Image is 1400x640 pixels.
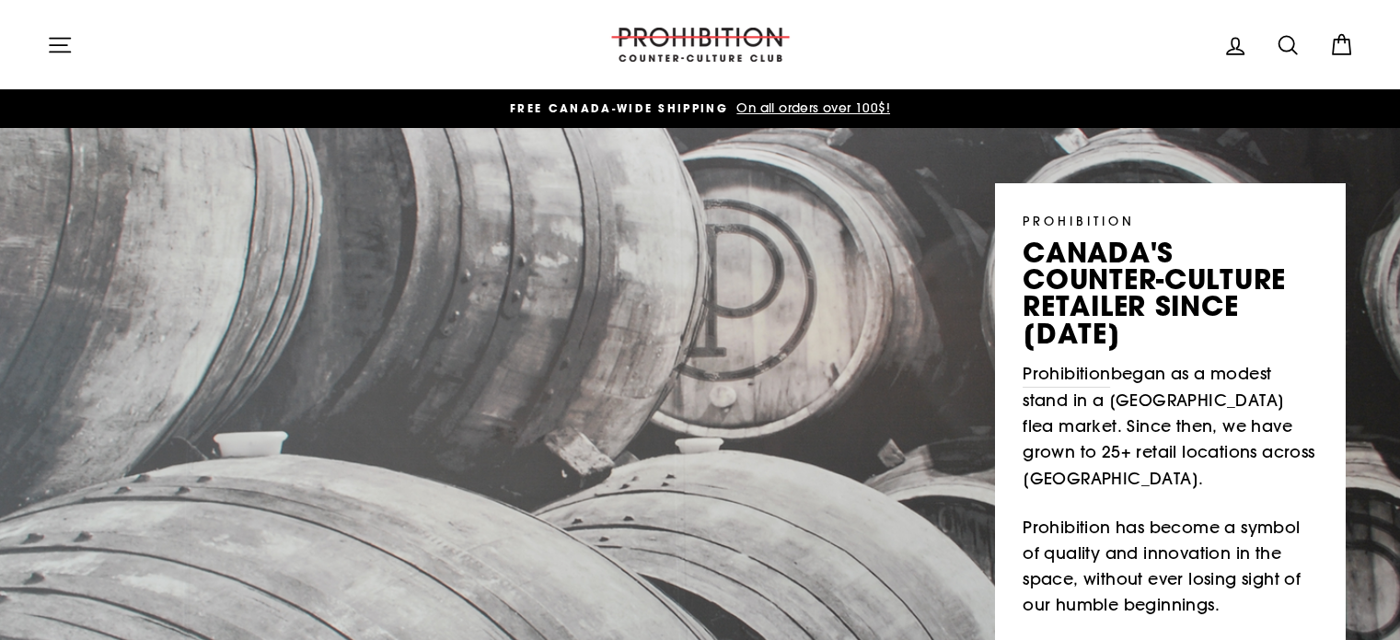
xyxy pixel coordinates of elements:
[1023,239,1317,347] p: canada's counter-culture retailer since [DATE]
[732,99,890,116] span: On all orders over 100$!
[1023,361,1110,388] a: Prohibition
[1023,361,1317,492] p: began as a modest stand in a [GEOGRAPHIC_DATA] flea market. Since then, we have grown to 25+ reta...
[608,28,793,62] img: PROHIBITION COUNTER-CULTURE CLUB
[510,100,728,116] span: FREE CANADA-WIDE SHIPPING
[1023,211,1317,230] p: PROHIBITION
[1023,515,1317,619] p: Prohibition has become a symbol of quality and innovation in the space, without ever losing sight...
